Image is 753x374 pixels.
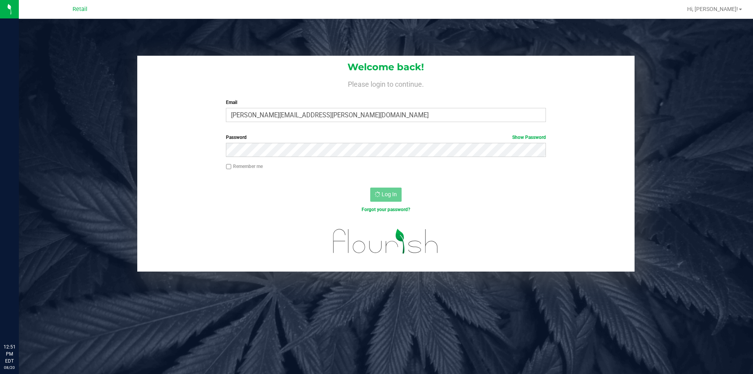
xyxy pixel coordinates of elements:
span: Log In [382,191,397,197]
span: Password [226,135,247,140]
h1: Welcome back! [137,62,635,72]
img: flourish_logo.svg [324,221,448,261]
span: Hi, [PERSON_NAME]! [687,6,738,12]
p: 12:51 PM EDT [4,343,15,365]
h4: Please login to continue. [137,78,635,88]
p: 08/20 [4,365,15,370]
span: Retail [73,6,87,13]
input: Remember me [226,164,231,170]
button: Log In [370,188,402,202]
a: Forgot your password? [362,207,410,212]
label: Remember me [226,163,263,170]
label: Email [226,99,546,106]
a: Show Password [512,135,546,140]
